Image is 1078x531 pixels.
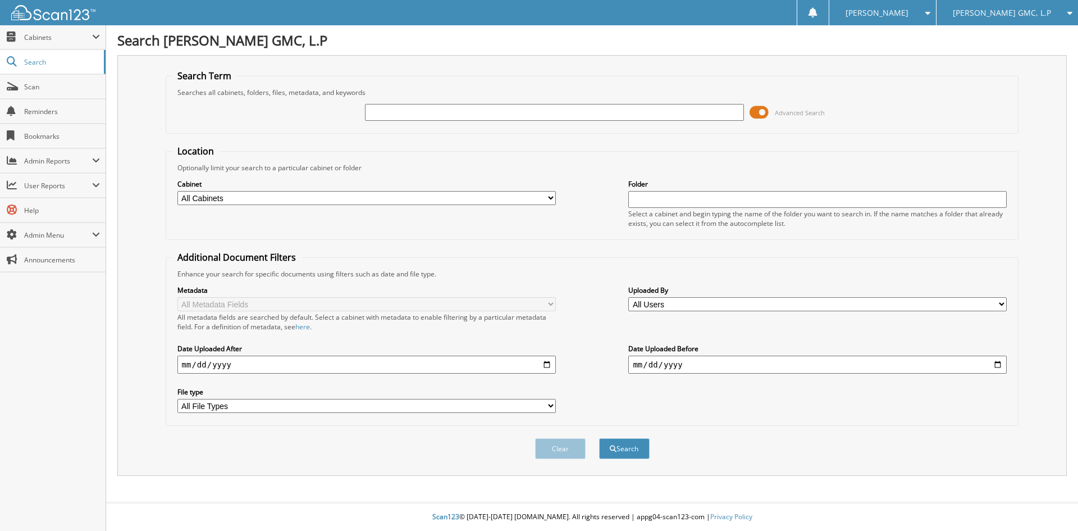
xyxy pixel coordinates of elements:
[628,344,1007,353] label: Date Uploaded Before
[775,108,825,117] span: Advanced Search
[24,156,92,166] span: Admin Reports
[24,131,100,141] span: Bookmarks
[106,503,1078,531] div: © [DATE]-[DATE] [DOMAIN_NAME]. All rights reserved | appg04-scan123-com |
[172,251,302,264] legend: Additional Document Filters
[24,230,92,240] span: Admin Menu
[953,10,1051,16] span: [PERSON_NAME] GMC, L.P
[24,82,100,92] span: Scan
[172,269,1013,279] div: Enhance your search for specific documents using filters such as date and file type.
[628,356,1007,374] input: end
[628,285,1007,295] label: Uploaded By
[24,107,100,116] span: Reminders
[177,312,556,332] div: All metadata fields are searched by default. Select a cabinet with metadata to enable filtering b...
[172,145,220,157] legend: Location
[177,285,556,295] label: Metadata
[177,344,556,353] label: Date Uploaded After
[295,322,310,332] a: here
[24,33,92,42] span: Cabinets
[24,255,100,265] span: Announcements
[628,209,1007,228] div: Select a cabinet and begin typing the name of the folder you want to search in. If the name match...
[535,438,586,459] button: Clear
[432,512,459,521] span: Scan123
[710,512,752,521] a: Privacy Policy
[599,438,650,459] button: Search
[172,88,1013,97] div: Searches all cabinets, folders, files, metadata, and keywords
[24,181,92,190] span: User Reports
[177,356,556,374] input: start
[846,10,908,16] span: [PERSON_NAME]
[628,179,1007,189] label: Folder
[172,163,1013,173] div: Optionally limit your search to a particular cabinet or folder
[11,5,95,20] img: scan123-logo-white.svg
[177,179,556,189] label: Cabinet
[172,70,237,82] legend: Search Term
[177,387,556,397] label: File type
[117,31,1067,49] h1: Search [PERSON_NAME] GMC, L.P
[24,57,98,67] span: Search
[24,206,100,215] span: Help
